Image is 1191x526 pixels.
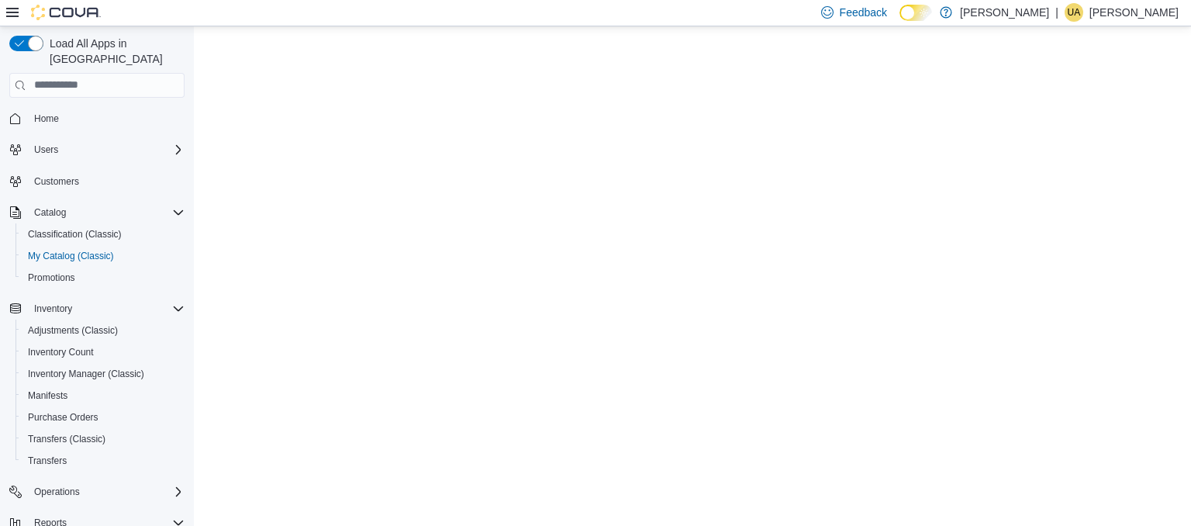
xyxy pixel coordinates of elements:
[28,140,185,159] span: Users
[43,36,185,67] span: Load All Apps in [GEOGRAPHIC_DATA]
[3,139,191,161] button: Users
[22,321,124,340] a: Adjustments (Classic)
[3,481,191,503] button: Operations
[16,385,191,407] button: Manifests
[28,433,105,445] span: Transfers (Classic)
[28,228,122,241] span: Classification (Classic)
[3,170,191,192] button: Customers
[16,245,191,267] button: My Catalog (Classic)
[28,250,114,262] span: My Catalog (Classic)
[28,109,65,128] a: Home
[28,324,118,337] span: Adjustments (Classic)
[22,386,185,405] span: Manifests
[28,455,67,467] span: Transfers
[1068,3,1081,22] span: UA
[34,486,80,498] span: Operations
[16,450,191,472] button: Transfers
[16,363,191,385] button: Inventory Manager (Classic)
[28,483,185,501] span: Operations
[22,452,73,470] a: Transfers
[22,247,185,265] span: My Catalog (Classic)
[1065,3,1083,22] div: Usama Alhassani
[16,341,191,363] button: Inventory Count
[22,268,185,287] span: Promotions
[31,5,101,20] img: Cova
[3,107,191,130] button: Home
[22,343,185,362] span: Inventory Count
[22,321,185,340] span: Adjustments (Classic)
[28,203,185,222] span: Catalog
[16,428,191,450] button: Transfers (Classic)
[22,430,112,448] a: Transfers (Classic)
[22,452,185,470] span: Transfers
[3,202,191,223] button: Catalog
[22,225,128,244] a: Classification (Classic)
[28,272,75,284] span: Promotions
[22,386,74,405] a: Manifests
[34,206,66,219] span: Catalog
[28,299,78,318] button: Inventory
[28,172,85,191] a: Customers
[22,408,185,427] span: Purchase Orders
[1055,3,1058,22] p: |
[1089,3,1179,22] p: [PERSON_NAME]
[34,175,79,188] span: Customers
[22,343,100,362] a: Inventory Count
[3,298,191,320] button: Inventory
[28,483,86,501] button: Operations
[28,411,98,424] span: Purchase Orders
[16,223,191,245] button: Classification (Classic)
[28,171,185,191] span: Customers
[28,346,94,358] span: Inventory Count
[28,299,185,318] span: Inventory
[16,407,191,428] button: Purchase Orders
[28,140,64,159] button: Users
[16,320,191,341] button: Adjustments (Classic)
[28,109,185,128] span: Home
[28,389,67,402] span: Manifests
[22,268,81,287] a: Promotions
[34,112,59,125] span: Home
[960,3,1049,22] p: [PERSON_NAME]
[28,368,144,380] span: Inventory Manager (Classic)
[22,430,185,448] span: Transfers (Classic)
[22,225,185,244] span: Classification (Classic)
[899,5,932,21] input: Dark Mode
[34,144,58,156] span: Users
[34,303,72,315] span: Inventory
[22,408,105,427] a: Purchase Orders
[16,267,191,289] button: Promotions
[22,247,120,265] a: My Catalog (Classic)
[840,5,887,20] span: Feedback
[22,365,150,383] a: Inventory Manager (Classic)
[22,365,185,383] span: Inventory Manager (Classic)
[28,203,72,222] button: Catalog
